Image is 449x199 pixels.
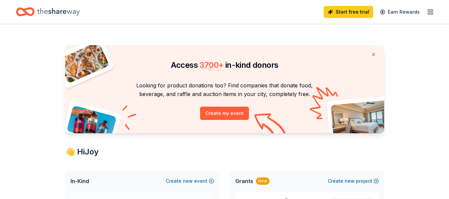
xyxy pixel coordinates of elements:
img: Pizza [57,41,109,84]
span: In-Kind [70,177,89,185]
a: Earn Rewards [376,6,424,18]
span: Grants [235,177,253,185]
span: new [183,177,193,185]
button: Create my event [200,107,249,120]
div: 👋 Hi Joy [65,147,384,157]
button: Createnewevent [166,177,214,185]
a: Home [16,4,80,20]
button: Createnewproject [328,177,379,185]
p: Looking for product donations too? Find companies that donate food, beverage, and raffle and auct... [73,81,376,99]
a: Start free trial [324,6,373,18]
div: New [256,177,270,185]
span: Access in-kind donors [171,60,279,70]
img: Curvy arrow [254,113,287,138]
span: new [345,177,355,185]
span: 3700 + [199,60,223,70]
